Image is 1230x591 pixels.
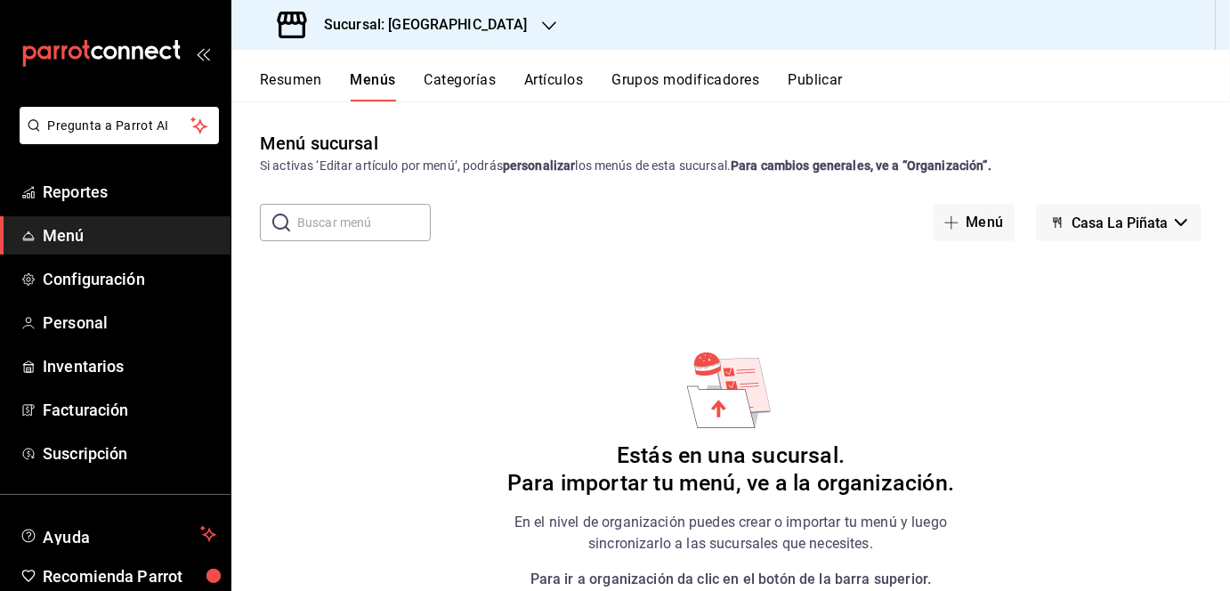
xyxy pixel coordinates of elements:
button: Categorías [425,71,497,101]
a: Pregunta a Parrot AI [12,129,219,148]
button: Artículos [524,71,583,101]
span: Recomienda Parrot [43,564,216,588]
strong: personalizar [503,158,576,173]
strong: Para ir a organización da clic en el botón de la barra superior. [530,571,932,587]
span: Personal [43,311,216,335]
button: Menús [350,71,395,101]
span: Casa La Piñata [1072,215,1168,231]
span: Suscripción [43,441,216,466]
button: Publicar [788,71,843,101]
button: open_drawer_menu [196,46,210,61]
button: Grupos modificadores [611,71,759,101]
div: Si activas ‘Editar artículo por menú’, podrás los menús de esta sucursal. [260,157,1202,175]
span: Reportes [43,180,216,204]
div: Menú sucursal [260,130,378,157]
input: Buscar menú [297,205,431,240]
span: Pregunta a Parrot AI [48,117,191,135]
strong: Para cambios generales, ve a “Organización”. [731,158,991,173]
span: Ayuda [43,523,193,545]
span: Facturación [43,398,216,422]
button: Casa La Piñata [1036,204,1202,241]
h6: Estás en una sucursal. Para importar tu menú, ve a la organización. [507,442,954,498]
button: Resumen [260,71,321,101]
span: Configuración [43,267,216,291]
p: En el nivel de organización puedes crear o importar tu menú y luego sincronizarlo a las sucursale... [506,512,955,555]
button: Menú [934,204,1015,241]
h3: Sucursal: [GEOGRAPHIC_DATA] [310,14,528,36]
button: Pregunta a Parrot AI [20,107,219,144]
span: Inventarios [43,354,216,378]
span: Menú [43,223,216,247]
div: navigation tabs [260,71,1230,101]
